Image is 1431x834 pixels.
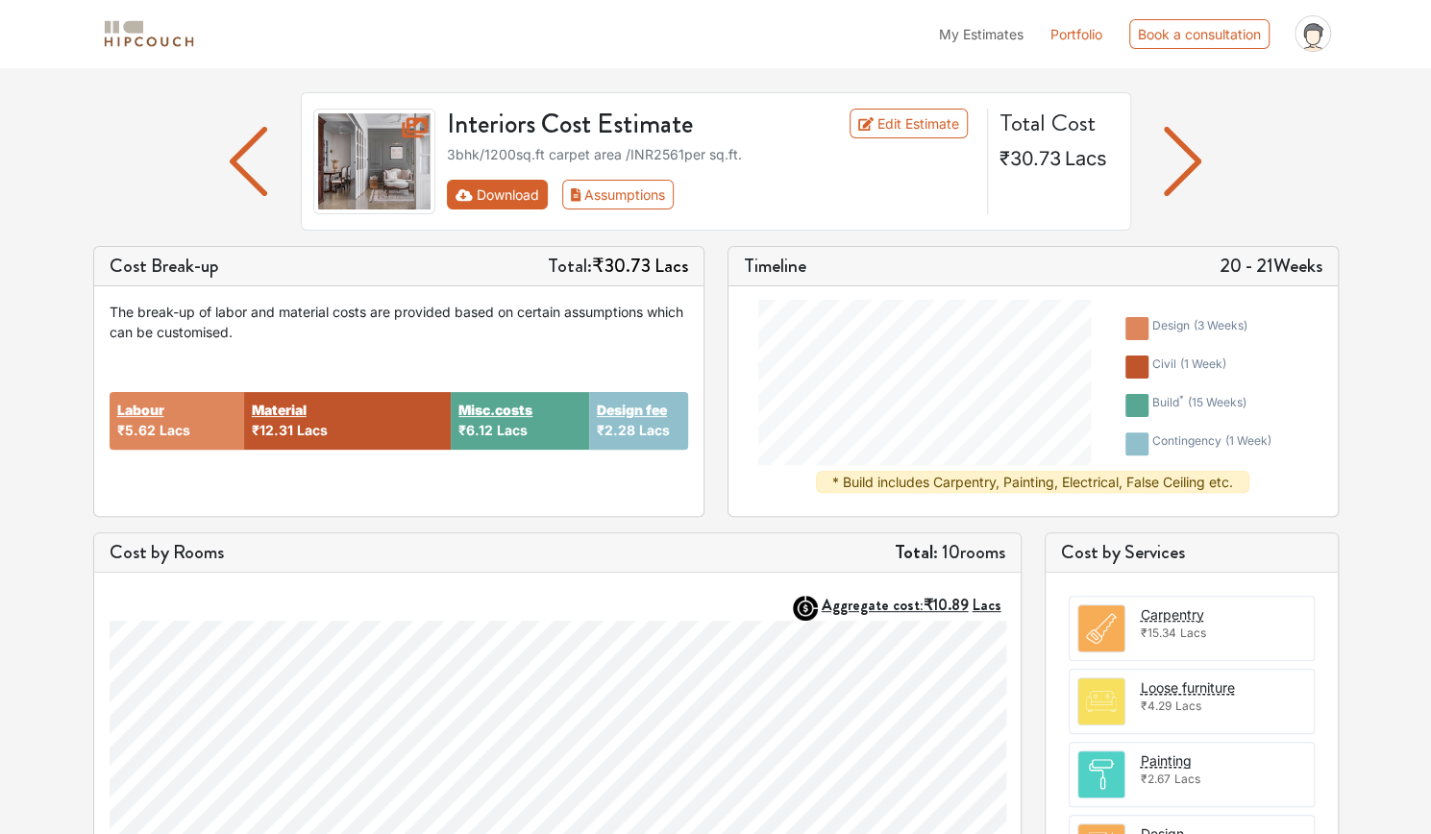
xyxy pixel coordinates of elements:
[1141,677,1235,698] button: Loose furniture
[924,594,969,616] span: ₹10.89
[973,594,1001,616] span: Lacs
[822,594,1001,616] strong: Aggregate cost:
[110,302,688,342] div: The break-up of labor and material costs are provided based on certain assumptions which can be c...
[1194,318,1247,332] span: ( 3 weeks )
[850,109,968,138] a: Edit Estimate
[1180,625,1206,640] span: Lacs
[1141,750,1192,771] button: Painting
[458,422,493,438] span: ₹6.12
[1225,433,1271,448] span: ( 1 week )
[597,422,635,438] span: ₹2.28
[999,147,1061,170] span: ₹30.73
[435,109,802,141] h3: Interiors Cost Estimate
[793,596,818,621] img: AggregateIcon
[230,127,267,196] img: arrow left
[1188,395,1246,409] span: ( 15 weeks )
[1152,432,1271,455] div: contingency
[117,422,156,438] span: ₹5.62
[1220,255,1322,278] h5: 20 - 21 Weeks
[1078,605,1124,651] img: room.svg
[252,400,307,420] button: Material
[1065,147,1107,170] span: Lacs
[639,422,670,438] span: Lacs
[1152,317,1247,340] div: design
[816,471,1249,493] div: * Build includes Carpentry, Painting, Electrical, False Ceiling etc.
[447,144,975,164] div: 3bhk / 1200 sq.ft carpet area /INR 2561 per sq.ft.
[1050,24,1102,44] a: Portfolio
[592,252,651,280] span: ₹30.73
[1141,772,1171,786] span: ₹2.67
[1152,356,1226,379] div: civil
[313,109,436,214] img: gallery
[297,422,328,438] span: Lacs
[1180,356,1226,371] span: ( 1 week )
[1174,772,1200,786] span: Lacs
[1141,699,1172,713] span: ₹4.29
[744,255,806,278] h5: Timeline
[110,541,224,564] h5: Cost by Rooms
[999,109,1115,137] h4: Total Cost
[562,180,675,209] button: Assumptions
[160,422,190,438] span: Lacs
[1141,625,1176,640] span: ₹15.34
[1078,751,1124,797] img: room.svg
[117,400,164,420] button: Labour
[110,255,219,278] h5: Cost Break-up
[1141,604,1204,625] button: Carpentry
[447,180,975,209] div: Toolbar with button groups
[458,400,532,420] button: Misc.costs
[447,180,689,209] div: First group
[654,252,688,280] span: Lacs
[1078,678,1124,724] img: room.svg
[1175,699,1201,713] span: Lacs
[101,17,197,51] img: logo-horizontal.svg
[1152,394,1246,417] div: build
[1129,19,1270,49] div: Book a consultation
[101,12,197,56] span: logo-horizontal.svg
[1061,541,1322,564] h5: Cost by Services
[597,400,667,420] button: Design fee
[548,255,688,278] h5: Total:
[895,538,938,566] strong: Total:
[1164,127,1201,196] img: arrow left
[497,422,528,438] span: Lacs
[447,180,548,209] button: Download
[939,26,1024,42] span: My Estimates
[895,541,1005,564] h5: 10 rooms
[252,422,293,438] span: ₹12.31
[822,596,1005,614] button: Aggregate cost:₹10.89Lacs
